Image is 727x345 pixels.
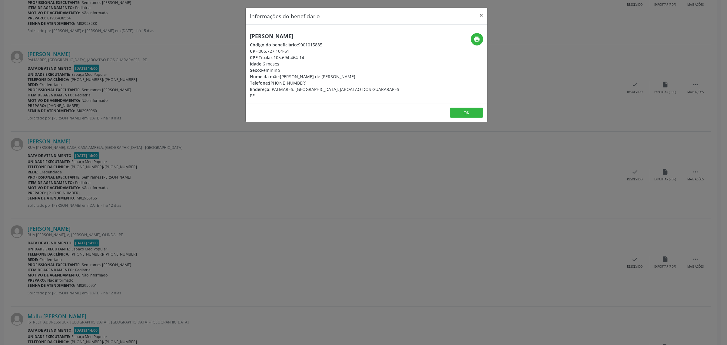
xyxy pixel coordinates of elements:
[250,86,271,92] span: Endereço:
[250,67,261,73] span: Sexo:
[473,36,480,42] i: print
[250,80,269,86] span: Telefone:
[250,42,298,48] span: Código do beneficiário:
[250,12,320,20] h5: Informações do beneficiário
[475,8,487,23] button: Close
[250,55,274,60] span: CPF Titular:
[250,42,403,48] div: 9001015885
[250,61,263,67] span: Idade:
[471,33,483,45] button: print
[450,108,483,118] button: OK
[250,80,403,86] div: [PHONE_NUMBER]
[250,67,403,73] div: Feminino
[250,48,259,54] span: CPF:
[250,48,403,54] div: 005.727.104-61
[250,73,403,80] div: [PERSON_NAME] de [PERSON_NAME]
[250,54,403,61] div: 105.694.464-14
[250,74,280,79] span: Nome da mãe:
[250,33,403,39] h5: [PERSON_NAME]
[250,61,403,67] div: 6 meses
[250,86,402,99] span: PALMARES, [GEOGRAPHIC_DATA], JABOATAO DOS GUARARAPES - PE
